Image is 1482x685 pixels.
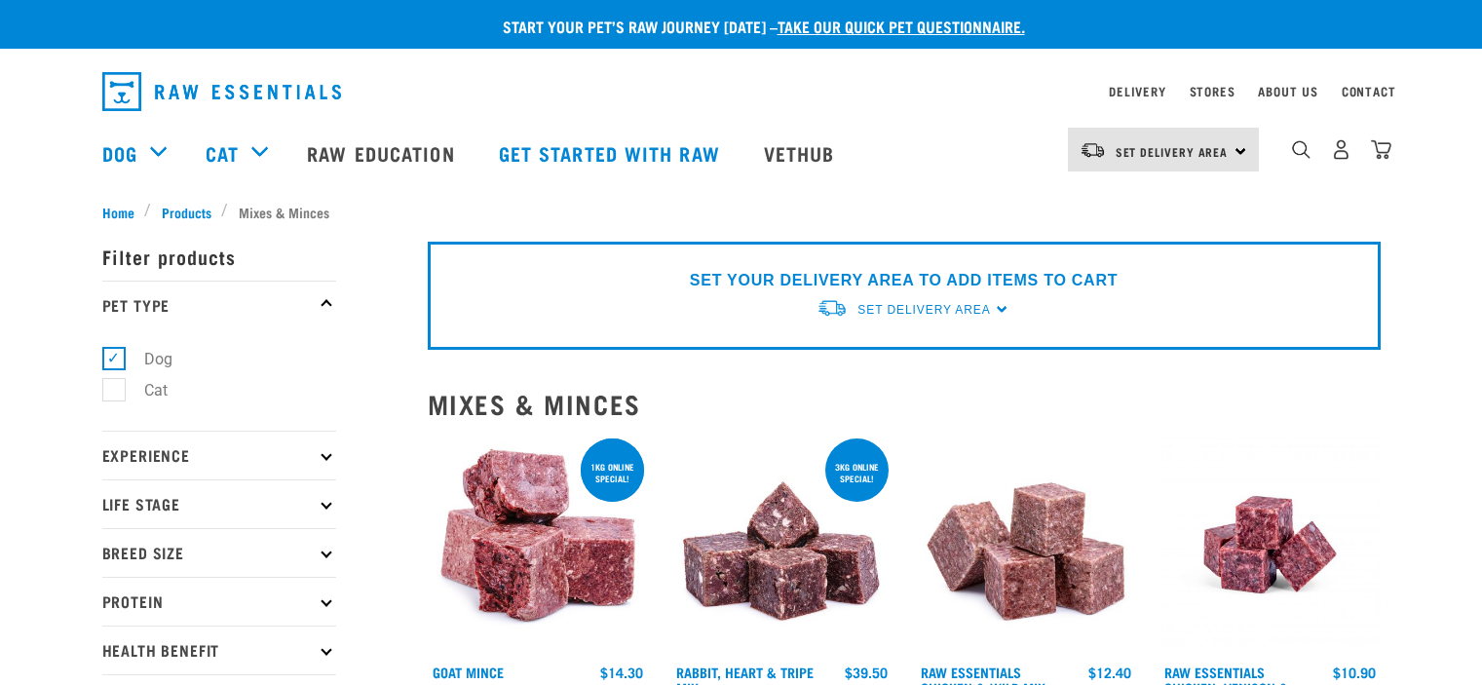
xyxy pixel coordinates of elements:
div: $14.30 [600,665,643,680]
div: $12.40 [1088,665,1131,680]
img: home-icon-1@2x.png [1292,140,1311,159]
a: Stores [1190,88,1235,95]
label: Dog [113,347,180,371]
a: Delivery [1109,88,1165,95]
img: user.png [1331,139,1351,160]
h2: Mixes & Minces [428,389,1381,419]
a: Contact [1342,88,1396,95]
p: Protein [102,577,336,626]
span: Set Delivery Area [857,303,990,317]
a: Home [102,202,145,222]
a: Goat Mince [433,668,504,675]
a: take our quick pet questionnaire. [778,21,1025,30]
img: van-moving.png [1080,141,1106,159]
span: Home [102,202,134,222]
div: 3kg online special! [825,452,889,493]
a: Cat [206,138,239,168]
nav: breadcrumbs [102,202,1381,222]
div: 1kg online special! [581,452,644,493]
a: Dog [102,138,137,168]
a: Vethub [744,114,859,192]
span: Products [162,202,211,222]
span: Set Delivery Area [1116,148,1229,155]
p: Experience [102,431,336,479]
img: 1077 Wild Goat Mince 01 [428,435,649,656]
p: Pet Type [102,281,336,329]
a: About Us [1258,88,1317,95]
a: Products [151,202,221,222]
div: $10.90 [1333,665,1376,680]
p: Life Stage [102,479,336,528]
a: Get started with Raw [479,114,744,192]
p: Filter products [102,232,336,281]
img: Pile Of Cubed Chicken Wild Meat Mix [916,435,1137,656]
a: Raw Education [287,114,478,192]
img: home-icon@2x.png [1371,139,1391,160]
img: Raw Essentials Logo [102,72,341,111]
img: Chicken Venison mix 1655 [1159,435,1381,656]
label: Cat [113,378,175,402]
p: SET YOUR DELIVERY AREA TO ADD ITEMS TO CART [690,269,1118,292]
img: van-moving.png [817,298,848,319]
img: 1175 Rabbit Heart Tripe Mix 01 [671,435,893,656]
p: Breed Size [102,528,336,577]
nav: dropdown navigation [87,64,1396,119]
div: $39.50 [845,665,888,680]
p: Health Benefit [102,626,336,674]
